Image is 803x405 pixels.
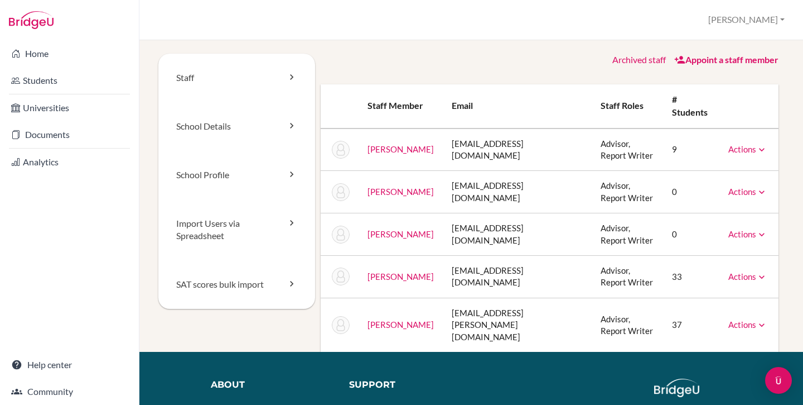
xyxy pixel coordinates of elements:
[359,84,443,128] th: Staff member
[2,380,137,403] a: Community
[728,144,767,154] a: Actions
[158,199,315,261] a: Import Users via Spreadsheet
[332,183,350,201] img: Sharu Jacob
[367,320,434,330] a: [PERSON_NAME]
[728,229,767,239] a: Actions
[367,229,434,239] a: [PERSON_NAME]
[592,128,663,171] td: Advisor, Report Writer
[2,97,137,119] a: Universities
[158,54,315,102] a: Staff
[443,298,592,352] td: [EMAIL_ADDRESS][PERSON_NAME][DOMAIN_NAME]
[158,102,315,151] a: School Details
[367,271,434,282] a: [PERSON_NAME]
[728,320,767,330] a: Actions
[443,213,592,256] td: [EMAIL_ADDRESS][DOMAIN_NAME]
[592,171,663,213] td: Advisor, Report Writer
[728,187,767,197] a: Actions
[367,187,434,197] a: [PERSON_NAME]
[592,256,663,298] td: Advisor, Report Writer
[2,69,137,92] a: Students
[663,128,719,171] td: 9
[663,256,719,298] td: 33
[211,379,333,392] div: About
[654,379,699,397] img: logo_white@2x-f4f0deed5e89b7ecb1c2cc34c3e3d731f90f0f143d5ea2071677605dd97b5244.png
[663,213,719,256] td: 0
[158,260,315,309] a: SAT scores bulk import
[2,151,137,173] a: Analytics
[674,54,778,65] a: Appoint a staff member
[592,84,663,128] th: Staff roles
[443,256,592,298] td: [EMAIL_ADDRESS][DOMAIN_NAME]
[443,171,592,213] td: [EMAIL_ADDRESS][DOMAIN_NAME]
[332,268,350,285] img: Komal Singh
[9,11,54,29] img: Bridge-U
[612,54,666,65] a: Archived staff
[349,379,463,392] div: Support
[592,298,663,352] td: Advisor, Report Writer
[332,141,350,159] img: Sandeep Ghosh
[728,271,767,282] a: Actions
[2,42,137,65] a: Home
[663,171,719,213] td: 0
[703,9,790,30] button: [PERSON_NAME]
[158,151,315,199] a: School Profile
[332,316,350,334] img: Deepak Upreti
[2,354,137,376] a: Help center
[2,123,137,146] a: Documents
[592,213,663,256] td: Advisor, Report Writer
[765,367,792,394] div: Open Intercom Messenger
[663,298,719,352] td: 37
[367,144,434,154] a: [PERSON_NAME]
[443,84,592,128] th: Email
[663,84,719,128] th: # students
[443,128,592,171] td: [EMAIL_ADDRESS][DOMAIN_NAME]
[332,226,350,244] img: Francis Okechukwu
